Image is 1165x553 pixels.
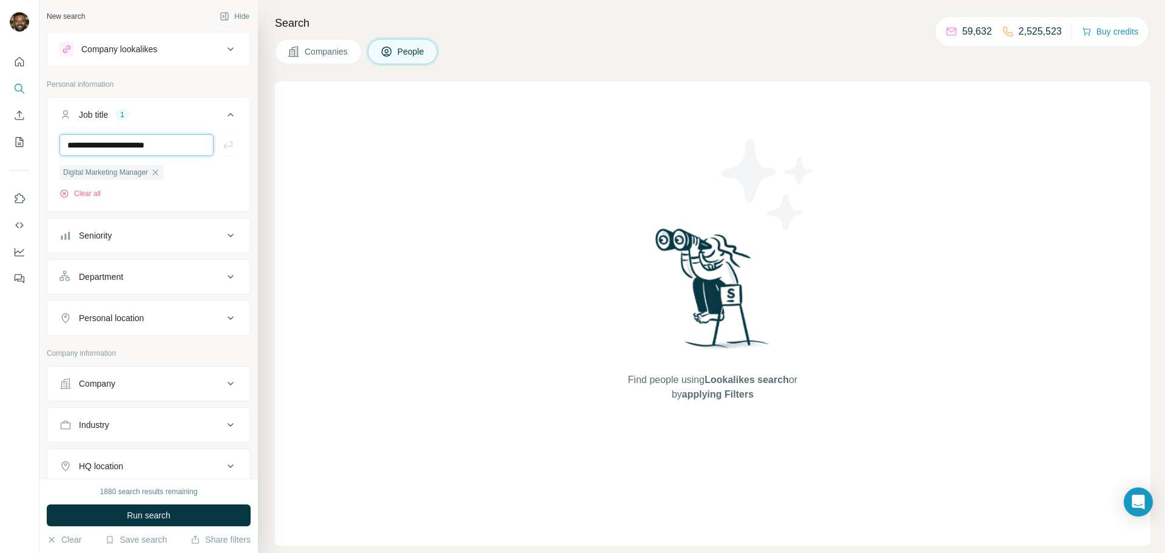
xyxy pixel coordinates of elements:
button: Company [47,369,250,398]
div: Industry [79,419,109,431]
span: applying Filters [682,389,754,399]
div: HQ location [79,460,123,472]
p: Company information [47,348,251,359]
div: Personal location [79,312,144,324]
button: Save search [105,534,167,546]
span: Companies [305,46,349,58]
img: Surfe Illustration - Stars [713,130,822,239]
span: Digital Marketing Manager [63,167,148,178]
button: Use Surfe on LinkedIn [10,188,29,209]
button: Seniority [47,221,250,250]
button: Job title1 [47,100,250,134]
button: Enrich CSV [10,104,29,126]
div: 1880 search results remaining [100,486,198,497]
button: My lists [10,131,29,153]
button: HQ location [47,452,250,481]
button: Quick start [10,51,29,73]
img: Surfe Illustration - Woman searching with binoculars [650,225,776,361]
button: Use Surfe API [10,214,29,236]
button: Company lookalikes [47,35,250,64]
button: Hide [211,7,258,25]
span: Run search [127,509,171,521]
button: Buy credits [1082,23,1138,40]
button: Clear [47,534,81,546]
div: Department [79,271,123,283]
button: Personal location [47,304,250,333]
button: Industry [47,410,250,439]
span: People [397,46,425,58]
button: Run search [47,504,251,526]
span: Lookalikes search [704,375,789,385]
button: Clear all [59,188,101,199]
div: Open Intercom Messenger [1124,487,1153,517]
button: Share filters [191,534,251,546]
p: Personal information [47,79,251,90]
div: Job title [79,109,108,121]
div: Company [79,378,115,390]
h4: Search [275,15,1150,32]
div: New search [47,11,85,22]
button: Department [47,262,250,291]
p: 2,525,523 [1019,24,1062,39]
div: 1 [115,109,129,120]
button: Dashboard [10,241,29,263]
button: Search [10,78,29,100]
p: 59,632 [962,24,992,39]
span: Find people using or by [615,373,809,402]
button: Feedback [10,268,29,290]
img: Avatar [10,12,29,32]
div: Company lookalikes [81,43,157,55]
div: Seniority [79,229,112,242]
